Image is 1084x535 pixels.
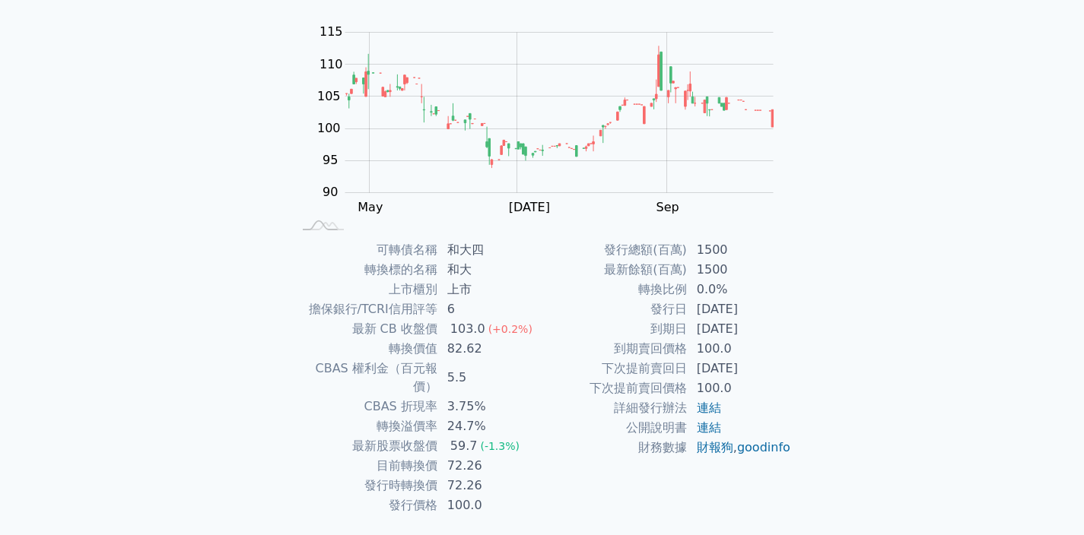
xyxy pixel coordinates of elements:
[688,438,792,457] td: ,
[293,436,438,456] td: 最新股票收盤價
[447,437,481,455] div: 59.7
[656,200,679,214] tspan: Sep
[688,339,792,359] td: 100.0
[447,320,488,338] div: 103.0
[438,299,542,319] td: 6
[293,495,438,515] td: 發行價格
[293,240,438,260] td: 可轉債名稱
[317,89,341,103] tspan: 105
[438,495,542,515] td: 100.0
[293,456,438,476] td: 目前轉換價
[542,418,688,438] td: 公開說明書
[438,260,542,280] td: 和大
[293,359,438,397] td: CBAS 權利金（百元報價）
[438,359,542,397] td: 5.5
[1008,462,1084,535] div: 聊天小工具
[737,440,790,454] a: goodinfo
[509,200,550,214] tspan: [DATE]
[317,121,341,135] tspan: 100
[542,240,688,260] td: 發行總額(百萬)
[688,378,792,398] td: 100.0
[293,319,438,339] td: 最新 CB 收盤價
[438,339,542,359] td: 82.62
[542,260,688,280] td: 最新餘額(百萬)
[293,299,438,319] td: 擔保銀行/TCRI信用評等
[542,398,688,418] td: 詳細發行辦法
[293,397,438,416] td: CBAS 折現率
[688,240,792,260] td: 1500
[542,299,688,319] td: 發行日
[542,280,688,299] td: 轉換比例
[688,299,792,319] td: [DATE]
[688,359,792,378] td: [DATE]
[542,319,688,339] td: 到期日
[697,440,733,454] a: 財報狗
[438,456,542,476] td: 72.26
[358,200,383,214] tspan: May
[438,280,542,299] td: 上市
[438,240,542,260] td: 和大四
[697,420,721,435] a: 連結
[688,319,792,339] td: [DATE]
[310,24,796,214] g: Chart
[293,416,438,436] td: 轉換溢價率
[438,397,542,416] td: 3.75%
[438,416,542,436] td: 24.7%
[542,359,688,378] td: 下次提前賣回日
[293,476,438,495] td: 發行時轉換價
[319,57,343,71] tspan: 110
[542,339,688,359] td: 到期賣回價格
[293,280,438,299] td: 上市櫃別
[323,185,338,199] tspan: 90
[438,476,542,495] td: 72.26
[1008,462,1084,535] iframe: Chat Widget
[697,400,721,415] a: 連結
[323,153,338,167] tspan: 95
[688,280,792,299] td: 0.0%
[542,438,688,457] td: 財務數據
[293,260,438,280] td: 轉換標的名稱
[293,339,438,359] td: 轉換價值
[319,24,343,39] tspan: 115
[542,378,688,398] td: 下次提前賣回價格
[480,440,520,452] span: (-1.3%)
[688,260,792,280] td: 1500
[488,323,532,335] span: (+0.2%)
